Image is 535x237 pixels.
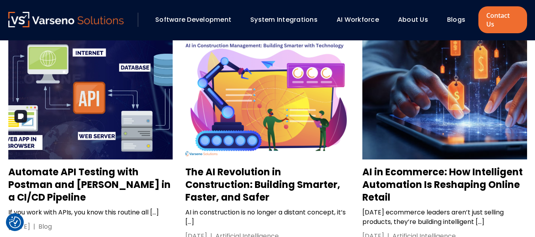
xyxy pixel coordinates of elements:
div: Software Development [151,13,242,27]
p: AI in construction is no longer a distant concept, it’s […] [185,208,350,227]
img: Automate API Testing with Postman and Newman in a CI/CD Pipeline [8,36,173,159]
a: About Us [398,15,428,24]
div: | [30,222,38,231]
p: If you work with APIs, you know this routine all […] [8,208,173,217]
button: Cookie Settings [9,216,21,228]
img: AI in Ecommerce: How Intelligent Automation Is Reshaping Online Retail [362,36,527,160]
a: System Integrations [250,15,318,24]
a: Software Development [155,15,231,24]
img: The AI Revolution in Construction: Building Smarter, Faster, and Safer [185,36,350,159]
div: Blog [38,222,52,231]
h3: Automate API Testing with Postman and [PERSON_NAME] in a CI/CD Pipeline [8,166,173,204]
div: Blogs [443,13,476,27]
div: About Us [394,13,439,27]
img: Revisit consent button [9,216,21,228]
a: AI Workforce [337,15,379,24]
div: System Integrations [246,13,329,27]
img: Varseno Solutions – Product Engineering & IT Services [8,12,124,27]
a: Contact Us [478,6,527,33]
a: Blogs [447,15,465,24]
a: Varseno Solutions – Product Engineering & IT Services [8,12,124,28]
div: AI Workforce [333,13,390,27]
h3: AI in Ecommerce: How Intelligent Automation Is Reshaping Online Retail [362,166,527,204]
a: Automate API Testing with Postman and Newman in a CI/CD Pipeline Automate API Testing with Postma... [8,36,173,231]
h3: The AI Revolution in Construction: Building Smarter, Faster, and Safer [185,166,350,204]
p: [DATE] ecommerce leaders aren’t just selling products, they’re building intelligent […] [362,208,527,227]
